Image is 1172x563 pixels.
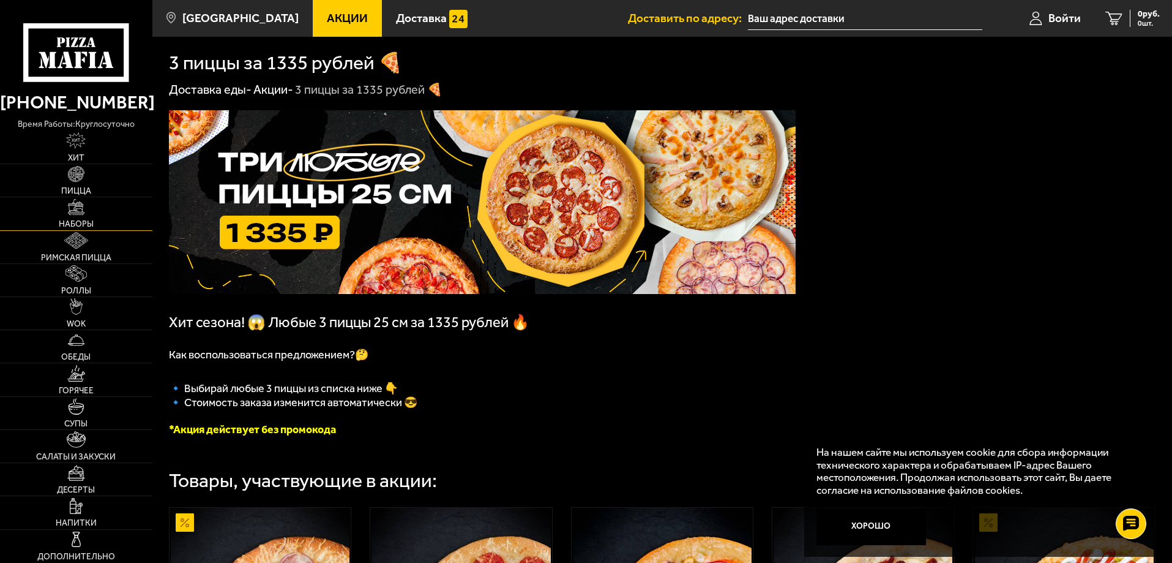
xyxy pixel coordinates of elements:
a: Акции- [253,82,293,97]
span: Акции [327,12,368,24]
p: На нашем сайте мы используем cookie для сбора информации технического характера и обрабатываем IP... [816,446,1137,497]
span: Пицца [61,187,91,195]
span: Горячее [59,387,94,395]
span: Салаты и закуски [36,453,116,461]
span: Хит [68,154,84,162]
span: Войти [1048,12,1081,24]
span: 🔹 Стоимость заказа изменится автоматически 😎 [169,396,417,409]
button: Хорошо [816,508,927,545]
img: Акционный [176,513,194,532]
span: Обеды [61,353,91,361]
span: 🔹﻿ Выбирай любые 3 пиццы из списка ниже 👇 [169,382,398,395]
span: Доставить по адресу: [628,12,748,24]
a: Доставка еды- [169,82,252,97]
span: WOK [67,320,86,328]
h1: 3 пиццы за 1335 рублей 🍕 [169,53,403,73]
span: Доставка [396,12,447,24]
input: Ваш адрес доставки [748,7,982,30]
img: 15daf4d41897b9f0e9f617042186c801.svg [449,10,468,28]
img: 1024x1024 [169,110,796,294]
span: Римская пицца [41,254,111,262]
span: [GEOGRAPHIC_DATA] [182,12,299,24]
div: 3 пиццы за 1335 рублей 🍕 [295,82,442,98]
font: *Акция действует без промокода [169,423,336,436]
span: Напитки [56,519,97,527]
span: Десерты [57,486,95,494]
span: Хит сезона! 😱 Любые 3 пиццы 25 см за 1335 рублей 🔥 [169,314,529,331]
span: Роллы [61,287,91,295]
span: Как воспользоваться предложением?🤔 [169,348,368,361]
span: 0 шт. [1138,20,1160,27]
span: 0 руб. [1138,10,1160,18]
span: Наборы [59,220,94,229]
span: Супы [64,420,88,428]
div: Товары, участвующие в акции: [169,471,437,491]
span: Дополнительно [37,553,115,561]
